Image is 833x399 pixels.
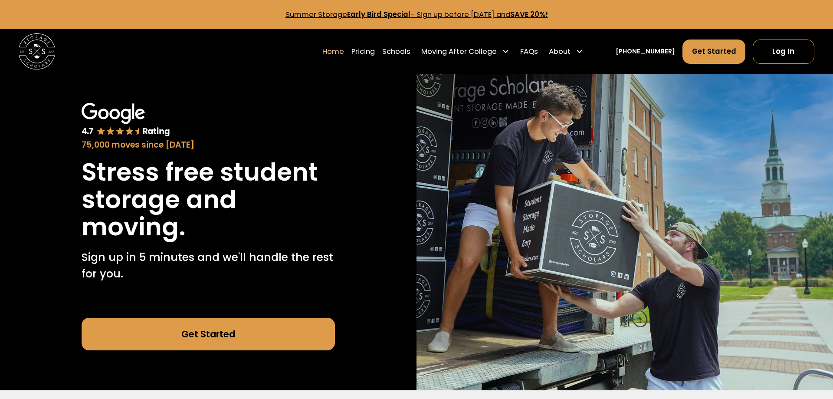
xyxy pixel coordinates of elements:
[82,158,335,241] h1: Stress free student storage and moving.
[510,10,548,20] strong: SAVE 20%!
[82,139,335,151] div: 75,000 moves since [DATE]
[351,39,375,64] a: Pricing
[82,249,335,282] p: Sign up in 5 minutes and we'll handle the rest for you.
[382,39,410,64] a: Schools
[549,46,571,57] div: About
[82,103,170,137] img: Google 4.7 star rating
[421,46,497,57] div: Moving After College
[285,10,548,20] a: Summer StorageEarly Bird Special- Sign up before [DATE] andSAVE 20%!
[82,318,335,350] a: Get Started
[347,10,410,20] strong: Early Bird Special
[19,33,55,69] img: Storage Scholars main logo
[682,40,746,64] a: Get Started
[753,40,814,64] a: Log In
[416,74,833,390] img: Storage Scholars makes moving and storage easy.
[322,39,344,64] a: Home
[616,47,675,56] a: [PHONE_NUMBER]
[520,39,538,64] a: FAQs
